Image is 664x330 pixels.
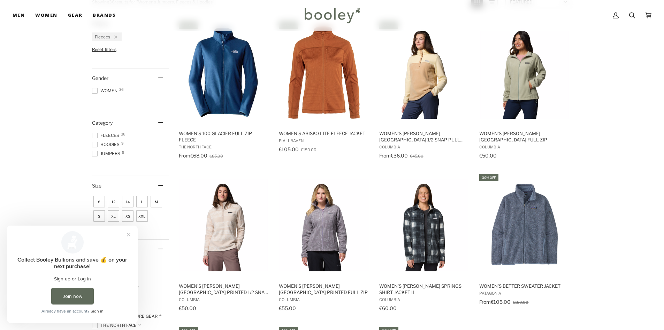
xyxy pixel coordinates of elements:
[108,196,119,207] span: Size: 12
[302,5,362,25] img: Booley
[121,141,124,145] span: 9
[179,283,269,295] span: Women's [PERSON_NAME][GEOGRAPHIC_DATA] Printed 1/2 Snap Fleece
[190,153,207,159] span: €68.00
[279,130,369,137] span: Women's Abisko Lite Fleece Jacket
[479,299,491,305] span: From
[92,322,139,329] span: The North Face
[479,145,570,149] span: Columbia
[209,154,223,159] span: €85.00
[278,26,370,119] img: Fjallraven Women's Abisko Lite Fleece Jacket Terracotta Brown - Booley Galway
[278,20,370,161] a: Women's Abisko Lite Fleece Jacket
[93,12,116,19] span: Brands
[479,130,570,143] span: Women's [PERSON_NAME][GEOGRAPHIC_DATA] Full Zip
[179,297,269,302] span: Columbia
[378,20,471,161] a: Women's Benton Springs 1/2 Snap Pull Over II
[122,210,133,222] span: Size: XS
[279,305,296,311] span: €55.00
[68,12,83,19] span: Gear
[179,305,196,311] span: €50.00
[119,88,124,91] span: 36
[122,151,124,154] span: 9
[479,153,497,159] span: €50.00
[108,210,119,222] span: Size: XL
[92,132,121,139] span: Fleeces
[159,313,161,317] span: 4
[122,196,133,207] span: Size: 14
[7,226,138,323] iframe: Loyalty program pop-up with offers and actions
[278,179,370,272] img: Columbia Women's Benton Springs Printed Full Zip Shale Purple Flowfalls - Booley Galway
[178,20,270,161] a: Women's 100 Glacier Full Zip Fleece
[479,291,570,296] span: Patagonia
[121,132,125,136] span: 36
[478,20,571,161] a: Women's Benton Springs Full Zip
[179,145,269,149] span: The North Face
[378,173,471,314] a: Women's Benton Springs Shirt Jacket II
[391,153,408,159] span: €36.00
[178,173,270,314] a: Women's Benton Springs Printed 1/2 Snap Fleece
[179,130,269,143] span: Women's 100 Glacier Full Zip Fleece
[478,179,571,272] img: Patagonia Women's Better Sweater Jacket Barnacle Blue - Booley Galway
[93,196,105,207] span: Size: 8
[478,26,571,119] img: Columbia Women's Benton Springs Full Zip Safari - Booley Galway
[379,297,470,302] span: Columbia
[151,196,162,207] span: Size: M
[92,88,120,94] span: Women
[410,154,423,159] span: €45.00
[379,130,470,143] span: Women's [PERSON_NAME][GEOGRAPHIC_DATA] 1/2 Snap Pull Over II
[95,34,110,39] span: Fleeces
[379,153,391,159] span: From
[479,283,570,289] span: Women's Better Sweater Jacket
[491,299,511,305] span: €105.00
[278,173,370,314] a: Women's Benton Springs Printed Full Zip
[92,141,122,148] span: Hoodies
[379,145,470,149] span: Columbia
[136,210,148,222] span: Size: XXL
[92,183,101,189] span: Size
[379,305,397,311] span: €60.00
[301,147,316,152] span: €150.00
[279,146,299,152] span: €105.00
[92,47,116,52] span: Reset filters
[178,26,270,119] img: The North Face Women's 100 Glacier Full Zip Shady Blue - Booley Galway
[92,75,108,81] span: Gender
[93,210,105,222] span: Size: S
[92,120,113,126] span: Category
[13,12,25,19] span: Men
[92,47,169,52] li: Reset filters
[279,283,369,295] span: Women's [PERSON_NAME][GEOGRAPHIC_DATA] Printed Full Zip
[279,138,369,143] span: Fjallraven
[513,300,528,305] span: €150.00
[279,297,369,302] span: Columbia
[92,151,122,157] span: Jumpers
[178,179,270,272] img: Columbia Women's Benton Springs Printed 1/2 Snap Fleece Dark Stone / Deschutes Days - Booley Galway
[110,34,117,39] div: Remove filter: Fleeces
[478,173,571,314] a: Women's Better Sweater Jacket
[479,174,498,181] div: 30% off
[138,322,141,326] span: 6
[136,196,148,207] span: Size: L
[92,313,160,320] span: Sherpa Adventure Gear
[35,12,57,19] span: Women
[179,153,190,159] span: From
[379,283,470,295] span: Women's [PERSON_NAME] Springs Shirt Jacket II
